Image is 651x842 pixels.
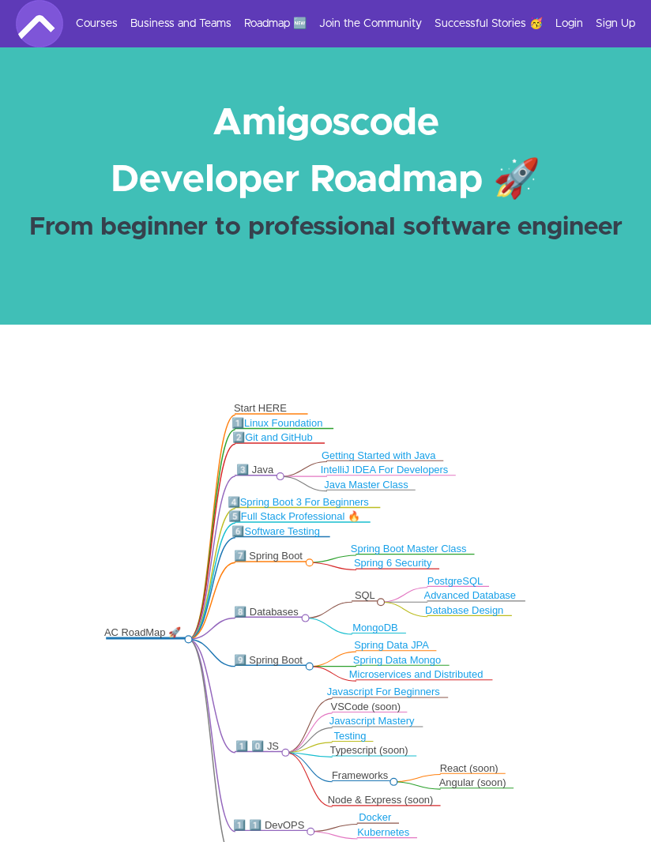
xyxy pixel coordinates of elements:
[319,16,422,32] a: Join the Community
[354,558,431,569] a: Spring 6 Security
[329,716,415,727] a: Javascript Mastery
[321,464,449,476] a: IntelliJ IDEA For Developers
[353,654,441,665] a: Spring Data Mongo
[231,417,327,430] div: 1️⃣
[425,604,503,615] a: Database Design
[236,464,275,476] div: 3️⃣ Java
[130,16,231,32] a: Business and Teams
[351,543,467,554] a: Spring Boot Master Class
[234,550,305,562] div: 7️⃣ Spring Boot
[327,686,440,697] a: Javascript For Beginners
[331,701,401,713] div: VSCode (soon)
[355,589,376,602] div: SQL
[29,215,623,240] strong: From beginner to professional software engineer
[435,16,543,32] a: Successful Stories 🥳
[329,744,410,757] div: Typescript (soon)
[234,653,305,666] div: 9️⃣ Spring Boot
[357,827,409,838] a: Kubernetes
[76,16,118,32] a: Courses
[333,731,366,742] a: Testing
[324,479,408,490] a: Java Master Class
[555,16,583,32] a: Login
[596,16,635,32] a: Sign Up
[241,511,360,522] a: Full Stack Professional 🔥
[245,525,320,536] a: Software Testing
[439,776,507,789] div: Angular (soon)
[240,496,369,507] a: Spring Boot 3 For Beginners
[234,605,300,618] div: 8️⃣ Databases
[332,769,389,782] div: Frameworks
[234,402,302,427] div: Start HERE 👋🏿
[322,449,435,460] a: Getting Started with Java
[228,496,374,509] div: 4️⃣
[244,16,307,32] a: Roadmap 🆕
[349,669,484,680] a: Microservices and Distributed
[111,161,540,199] strong: Developer Roadmap 🚀
[427,575,483,586] a: PostgreSQL
[233,819,305,832] div: 1️⃣ 1️⃣ DevOPS
[232,431,318,444] div: 2️⃣
[440,761,499,774] div: React (soon)
[424,590,516,601] a: Advanced Database
[213,104,439,142] strong: Amigoscode
[354,640,429,651] a: Spring Data JPA
[352,622,398,633] a: MongoDB
[235,740,280,753] div: 1️⃣ 0️⃣ JS
[245,432,313,443] a: Git and GitHub
[104,626,183,639] div: AC RoadMap 🚀
[328,794,435,806] div: Node & Express (soon)
[228,510,364,523] div: 5️⃣
[231,525,323,538] div: 6️⃣
[359,812,391,823] a: Docker
[244,418,322,429] a: Linux Foundation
